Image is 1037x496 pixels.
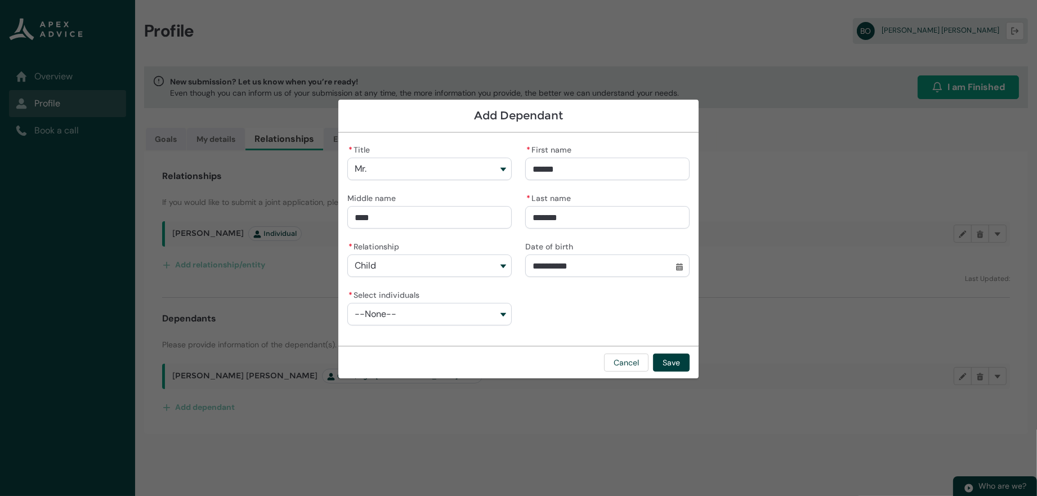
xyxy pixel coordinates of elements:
[347,142,374,155] label: Title
[347,239,404,252] label: Relationship
[653,354,690,372] button: Save
[348,290,352,300] abbr: required
[347,158,512,180] button: Title
[355,261,376,271] span: Child
[347,190,400,204] label: Middle name
[347,287,424,301] label: Select individuals
[525,239,578,252] label: Date of birth
[347,254,512,277] button: Relationship
[604,354,649,372] button: Cancel
[525,142,576,155] label: First name
[355,164,366,174] span: Mr.
[525,190,575,204] label: Last name
[526,145,530,155] abbr: required
[347,109,690,123] h1: Add Dependant
[348,242,352,252] abbr: required
[347,303,512,325] button: Select individuals
[348,145,352,155] abbr: required
[355,309,396,319] span: --None--
[526,193,530,203] abbr: required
